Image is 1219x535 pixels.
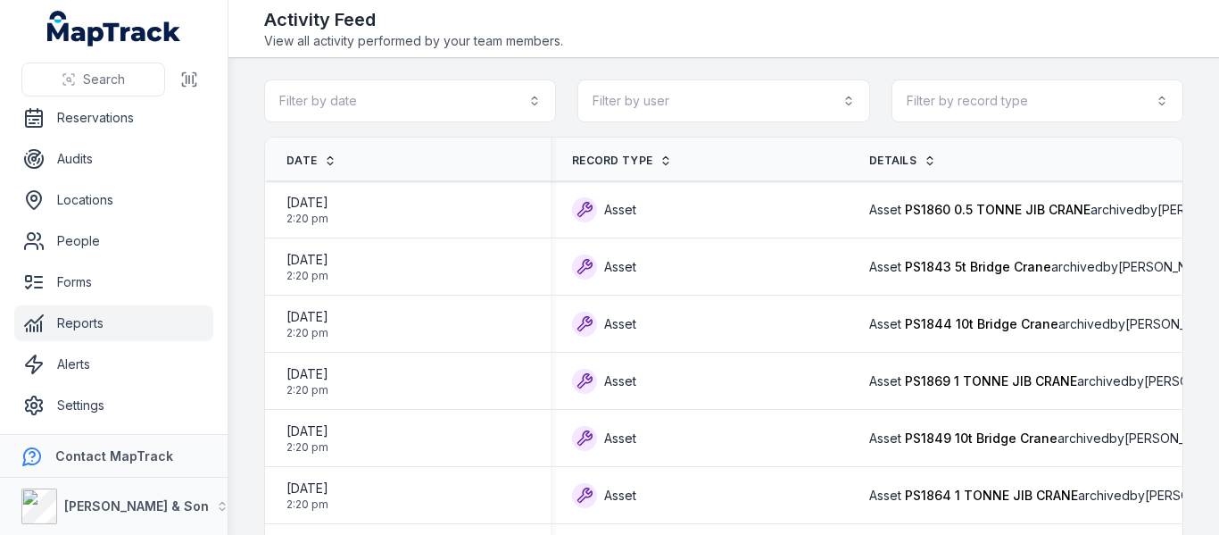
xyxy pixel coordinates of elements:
strong: [PERSON_NAME] & Son [64,498,209,514]
span: [DATE] [286,422,328,440]
span: 2:20 pm [286,383,328,397]
span: [DATE] [286,194,328,212]
time: 18/08/2025, 2:20:51 pm [286,194,328,226]
span: [DATE] [286,251,328,269]
a: People [14,223,213,259]
time: 18/08/2025, 2:20:51 pm [286,308,328,340]
a: Forms [14,264,213,300]
span: Record Type [572,154,652,168]
span: Asset [604,315,636,333]
span: Asset [604,201,636,219]
span: PS1864 1 TONNE JIB CRANE [905,488,1078,503]
span: Asset [604,372,636,390]
span: Asset [604,430,636,447]
a: Alerts [14,347,213,382]
strong: Contact MapTrack [55,448,173,464]
h2: Activity Feed [264,7,563,32]
span: Search [83,71,125,88]
span: [DATE] [286,308,328,326]
a: MapTrack [47,11,181,46]
span: 2:20 pm [286,497,328,512]
a: Date [286,154,336,168]
a: Reports [14,305,213,341]
button: Search [21,63,165,96]
time: 18/08/2025, 2:20:51 pm [286,480,328,512]
time: 18/08/2025, 2:20:51 pm [286,422,328,455]
span: 2:20 pm [286,269,328,283]
button: Filter by record type [891,79,1183,122]
a: Details [869,154,936,168]
a: Audits [14,141,213,177]
span: 2:20 pm [286,212,328,226]
button: Filter by user [577,79,869,122]
span: 2:20 pm [286,440,328,455]
span: Date [286,154,317,168]
button: Filter by date [264,79,556,122]
span: [DATE] [286,365,328,383]
span: PS1844 10t Bridge Crane [905,316,1058,331]
span: PS1869 1 TONNE JIB CRANE [905,373,1077,389]
time: 18/08/2025, 2:20:51 pm [286,365,328,397]
span: [DATE] [286,480,328,497]
time: 18/08/2025, 2:20:51 pm [286,251,328,283]
span: 2:20 pm [286,326,328,340]
span: Asset archived by [PERSON_NAME] [869,258,1218,276]
span: Asset [604,258,636,276]
span: Details [869,154,916,168]
a: Record Type [572,154,672,168]
a: Reservations [14,100,213,136]
a: Locations [14,182,213,218]
span: PS1843 5t Bridge Crane [905,259,1051,274]
span: Asset [604,487,636,505]
span: PS1849 10t Bridge Crane [905,431,1057,446]
span: View all activity performed by your team members. [264,32,563,50]
span: PS1860 0.5 TONNE JIB CRANE [905,202,1090,217]
a: Settings [14,388,213,423]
